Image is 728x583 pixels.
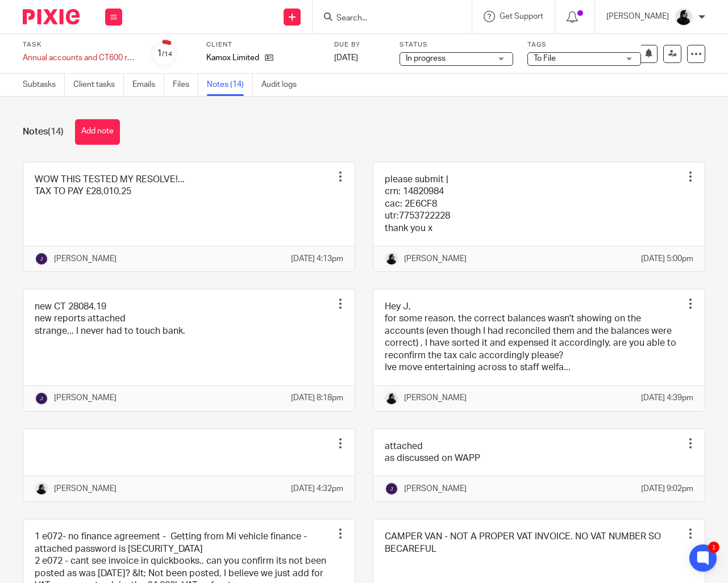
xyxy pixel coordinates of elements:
p: [PERSON_NAME] [606,11,669,22]
img: PHOTO-2023-03-20-11-06-28%203.jpg [385,392,398,405]
p: [DATE] 4:13pm [291,253,343,265]
span: In progress [406,54,446,62]
img: PHOTO-2023-03-20-11-06-28%203.jpg [385,252,398,266]
a: Emails [132,74,164,96]
label: Tags [527,40,641,49]
a: Subtasks [23,74,65,96]
p: [PERSON_NAME] [54,392,117,404]
p: [PERSON_NAME] [54,483,117,494]
img: PHOTO-2023-03-20-11-06-28%203.jpg [675,8,693,26]
img: svg%3E [35,392,48,405]
img: svg%3E [35,252,48,266]
div: Annual accounts and CT600 return [23,52,136,64]
div: 1 [708,542,719,553]
img: PHOTO-2023-03-20-11-06-28%203.jpg [35,482,48,496]
input: Search [335,14,438,24]
p: [DATE] 4:39pm [641,392,693,404]
img: Pixie [23,9,80,24]
a: Audit logs [261,74,305,96]
a: Notes (14) [207,74,253,96]
label: Client [206,40,320,49]
p: [DATE] 4:32pm [291,483,343,494]
label: Task [23,40,136,49]
p: [DATE] 8:18pm [291,392,343,404]
p: [PERSON_NAME] [404,253,467,265]
a: Files [173,74,198,96]
label: Due by [334,40,385,49]
p: [DATE] 9:02pm [641,483,693,494]
p: [PERSON_NAME] [404,483,467,494]
p: [DATE] 5:00pm [641,253,693,265]
span: (14) [48,127,64,136]
span: [DATE] [334,54,358,62]
label: Status [400,40,513,49]
img: svg%3E [385,482,398,496]
p: Kamox Limited [206,52,259,64]
p: [PERSON_NAME] [404,392,467,404]
span: To File [534,54,556,62]
p: [PERSON_NAME] [54,253,117,265]
button: Add note [75,119,120,145]
span: Get Support [500,12,543,20]
small: /14 [162,51,172,57]
h1: Notes [23,126,64,138]
a: Client tasks [73,74,124,96]
div: 1 [157,47,172,60]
